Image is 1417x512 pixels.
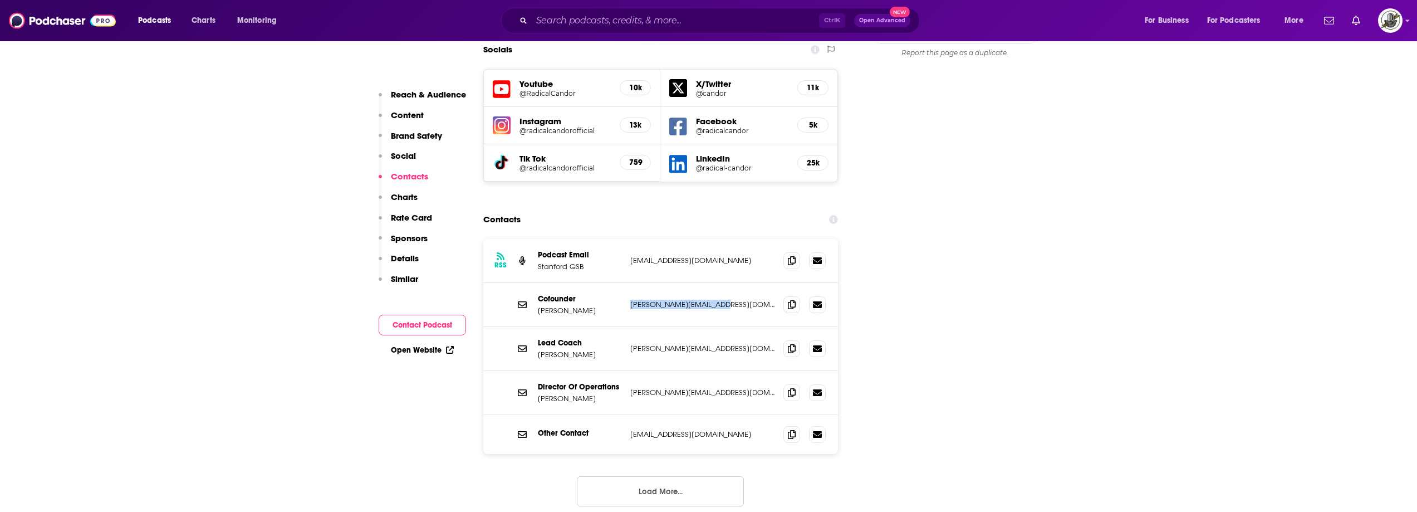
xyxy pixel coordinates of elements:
p: Sponsors [391,233,428,243]
input: Search podcasts, credits, & more... [532,12,819,30]
p: Podcast Email [538,250,621,260]
button: Sponsors [379,233,428,253]
p: [PERSON_NAME][EMAIL_ADDRESS][DOMAIN_NAME] [630,300,775,309]
button: Contact Podcast [379,315,466,335]
button: Brand Safety [379,130,442,151]
span: Monitoring [237,13,277,28]
img: iconImage [493,116,511,134]
p: [PERSON_NAME] [538,350,621,359]
button: open menu [1200,12,1277,30]
button: Show profile menu [1378,8,1403,33]
h2: Socials [483,39,512,60]
p: [PERSON_NAME][EMAIL_ADDRESS][DOMAIN_NAME] [630,388,775,397]
a: Show notifications dropdown [1320,11,1338,30]
h5: X/Twitter [696,79,788,89]
h3: RSS [494,261,507,270]
p: Reach & Audience [391,89,466,100]
a: @candor [696,89,788,97]
button: open menu [1277,12,1317,30]
button: Details [379,253,419,274]
span: Charts [192,13,215,28]
span: More [1284,13,1303,28]
p: Similar [391,274,418,284]
p: [PERSON_NAME] [538,306,621,315]
h5: Youtube [519,79,611,89]
p: Director Of Operations [538,382,621,392]
h5: LinkedIn [696,153,788,164]
span: Podcasts [138,13,171,28]
h2: Contacts [483,209,521,230]
h5: 759 [629,158,641,167]
p: [PERSON_NAME] [538,394,621,403]
span: Ctrl K [819,13,845,28]
a: @radicalcandorofficial [519,126,611,135]
p: Rate Card [391,212,432,223]
button: open menu [229,12,291,30]
button: Reach & Audience [379,89,466,110]
span: For Podcasters [1207,13,1261,28]
img: User Profile [1378,8,1403,33]
h5: 13k [629,120,641,130]
p: Lead Coach [538,338,621,348]
p: Content [391,110,424,120]
h5: Tik Tok [519,153,611,164]
a: @RadicalCandor [519,89,611,97]
p: [EMAIL_ADDRESS][DOMAIN_NAME] [630,430,775,439]
a: Show notifications dropdown [1347,11,1365,30]
a: @radicalcandorofficial [519,164,611,172]
p: Other Contact [538,428,621,438]
a: Charts [184,12,222,30]
span: Logged in as PodProMaxBooking [1378,8,1403,33]
p: Cofounder [538,294,621,304]
p: Charts [391,192,418,202]
span: For Business [1145,13,1189,28]
a: @radicalcandor [696,126,788,135]
h5: Facebook [696,116,788,126]
button: Rate Card [379,212,432,233]
p: Social [391,150,416,161]
img: Podchaser - Follow, Share and Rate Podcasts [9,10,116,31]
p: Stanford GSB [538,262,621,271]
button: Open AdvancedNew [854,14,910,27]
h5: 11k [807,83,819,92]
div: Search podcasts, credits, & more... [512,8,930,33]
div: Report this page as a duplicate. [871,48,1038,57]
a: Open Website [391,345,454,355]
h5: Instagram [519,116,611,126]
button: Social [379,150,416,171]
button: Contacts [379,171,428,192]
p: [EMAIL_ADDRESS][DOMAIN_NAME] [630,256,775,265]
button: Charts [379,192,418,212]
h5: 25k [807,158,819,168]
span: Open Advanced [859,18,905,23]
button: open menu [1137,12,1203,30]
h5: 5k [807,120,819,130]
p: Contacts [391,171,428,182]
button: Load More... [577,476,744,506]
a: @radical-candor [696,164,788,172]
h5: 10k [629,83,641,92]
p: Details [391,253,419,264]
span: New [890,7,910,17]
button: Similar [379,274,418,294]
button: open menu [130,12,185,30]
button: Content [379,110,424,130]
p: Brand Safety [391,130,442,141]
p: [PERSON_NAME][EMAIL_ADDRESS][DOMAIN_NAME] [630,344,775,353]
